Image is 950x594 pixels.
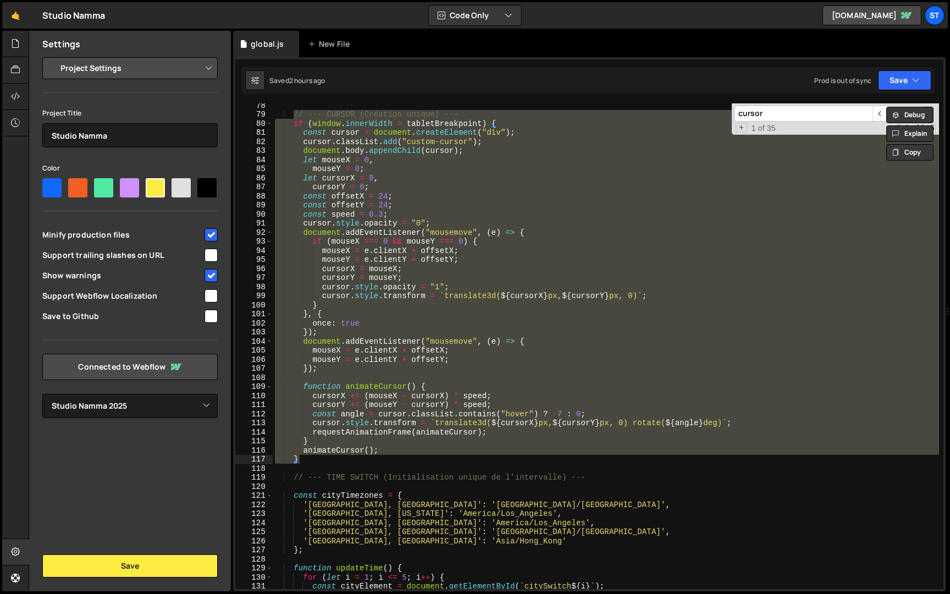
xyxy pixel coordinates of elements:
[235,237,273,246] div: 93
[235,156,273,165] div: 84
[235,410,273,419] div: 112
[235,573,273,582] div: 130
[235,537,273,546] div: 126
[235,319,273,328] div: 102
[235,246,273,256] div: 94
[429,5,521,25] button: Code Only
[235,582,273,591] div: 131
[235,192,273,201] div: 88
[235,255,273,265] div: 95
[235,509,273,519] div: 123
[925,5,945,25] a: St
[235,110,273,119] div: 79
[235,164,273,174] div: 85
[235,183,273,192] div: 87
[235,364,273,373] div: 107
[42,311,203,322] span: Save to Github
[886,125,934,142] button: Explain
[269,76,325,85] div: Saved
[42,38,80,50] h2: Settings
[42,554,218,577] button: Save
[822,5,921,25] a: [DOMAIN_NAME]
[886,144,934,161] button: Copy
[235,546,273,555] div: 127
[42,354,218,380] a: Connected to Webflow
[235,455,273,464] div: 117
[235,392,273,401] div: 110
[235,146,273,156] div: 83
[42,290,203,301] span: Support Webflow Localization
[235,265,273,274] div: 96
[736,123,747,133] span: Toggle Replace mode
[872,106,888,122] span: ​
[747,124,780,133] span: 1 of 35
[235,400,273,410] div: 111
[235,228,273,238] div: 92
[235,564,273,573] div: 129
[235,355,273,365] div: 106
[42,250,203,261] span: Support trailing slashes on URL
[235,419,273,428] div: 113
[235,174,273,183] div: 86
[2,2,29,29] a: 🤙
[235,210,273,219] div: 90
[235,337,273,346] div: 104
[235,101,273,111] div: 78
[235,382,273,392] div: 109
[886,107,934,123] button: Debug
[235,527,273,537] div: 125
[235,219,273,228] div: 91
[235,310,273,319] div: 101
[289,76,325,85] div: 2 hours ago
[235,291,273,301] div: 99
[235,301,273,310] div: 100
[235,137,273,147] div: 82
[235,428,273,437] div: 114
[235,119,273,129] div: 80
[251,38,284,50] div: global.js
[235,519,273,528] div: 124
[814,76,871,85] div: Prod is out of sync
[235,555,273,564] div: 128
[235,491,273,501] div: 121
[42,163,60,174] label: Color
[235,373,273,383] div: 108
[42,229,203,240] span: Minify production files
[235,464,273,474] div: 118
[878,70,931,90] button: Save
[235,437,273,446] div: 115
[42,270,203,281] span: Show warnings
[42,9,105,22] div: Studio Namma
[235,482,273,492] div: 120
[235,446,273,455] div: 116
[42,123,218,147] input: Project name
[235,201,273,210] div: 89
[734,106,872,122] input: Search for
[235,346,273,355] div: 105
[308,38,354,50] div: New File
[235,473,273,482] div: 119
[235,501,273,510] div: 122
[235,283,273,292] div: 98
[235,128,273,137] div: 81
[235,328,273,337] div: 103
[235,273,273,283] div: 97
[42,108,81,119] label: Project Title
